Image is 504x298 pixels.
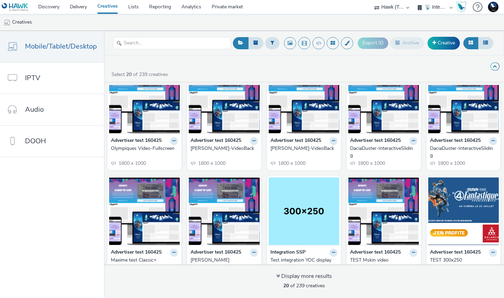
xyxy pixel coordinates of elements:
span: 1800 x 1000 [197,160,226,167]
strong: 20 [283,282,289,289]
a: Hawk Academy [456,1,469,12]
span: 1800 x 1000 [357,160,385,167]
div: Display more results [276,272,332,280]
span: DOOH [25,136,46,146]
span: Audio [25,104,44,114]
a: Maxime test Classic+ [111,257,178,264]
input: Search... [113,37,231,49]
img: Maxime test visual [189,177,259,245]
strong: Integration SSP [270,249,306,257]
img: DaciaDuster-InteractiveSliding visual [428,66,499,133]
button: Archive [390,37,424,49]
a: Select of 239 creatives [111,71,171,78]
div: [PERSON_NAME]-VideoBack [270,145,335,152]
div: DaciaDuster-InteractiveSliding [350,145,414,159]
img: Olympiques Video-Fullscreen visual [109,66,180,133]
span: Mobile/Tablet/Desktop [25,41,97,51]
span: 1800 x 1000 [118,160,146,167]
div: Olympiques Video-Fullscreen [111,145,175,152]
a: [PERSON_NAME]-VideoBack [190,145,258,152]
img: Test integration YOC display 300x250 visual [269,177,339,245]
img: Bwin Sliding-VideoBack visual [189,66,259,133]
button: Export ID [358,37,388,49]
strong: Advertiser test 160425 [430,249,481,257]
a: TEST Mskin video [350,257,417,264]
a: Creative [428,37,460,49]
a: Test integration YOC display 300x250 [270,257,338,271]
strong: Advertiser test 160425 [111,137,162,145]
a: TEST 300x250 [430,257,497,264]
button: Table [478,37,493,49]
img: Bwin Sliding-VideoBack visual [269,66,339,133]
img: Support Hawk [488,2,498,12]
img: TEST 300x250 visual [428,177,499,245]
button: Grid [463,37,478,49]
a: DaciaDuster-InteractiveSliding [350,145,417,159]
span: 1800 x 1000 [437,160,465,167]
span: of 239 creatives [283,282,325,289]
img: DaciaDuster-InteractiveSliding visual [348,66,419,133]
div: Maxime test Classic+ [111,257,175,264]
div: Test integration YOC display 300x250 [270,257,335,271]
img: Maxime test Classic+ visual [109,177,180,245]
span: IPTV [25,73,40,83]
span: 1800 x 1000 [277,160,306,167]
strong: Advertiser test 160425 [190,249,241,257]
img: TEST Mskin video visual [348,177,419,245]
a: DaciaDuster-InteractiveSliding [430,145,497,159]
strong: Advertiser test 160425 [350,249,401,257]
strong: 20 [126,71,132,78]
strong: Advertiser test 160425 [430,137,481,145]
img: Hawk Academy [456,1,466,12]
div: [PERSON_NAME]-VideoBack [190,145,255,152]
strong: Advertiser test 160425 [111,249,162,257]
strong: Advertiser test 160425 [350,137,401,145]
div: TEST 300x250 [430,257,494,264]
a: [PERSON_NAME]-VideoBack [270,145,338,152]
strong: Advertiser test 160425 [190,137,241,145]
div: [PERSON_NAME] [190,257,255,264]
strong: Advertiser test 160425 [270,137,321,145]
img: undefined Logo [2,3,29,11]
a: [PERSON_NAME] [190,257,258,264]
a: Olympiques Video-Fullscreen [111,145,178,152]
div: DaciaDuster-InteractiveSliding [430,145,494,159]
div: TEST Mskin video [350,257,414,264]
img: mobile [3,19,10,26]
